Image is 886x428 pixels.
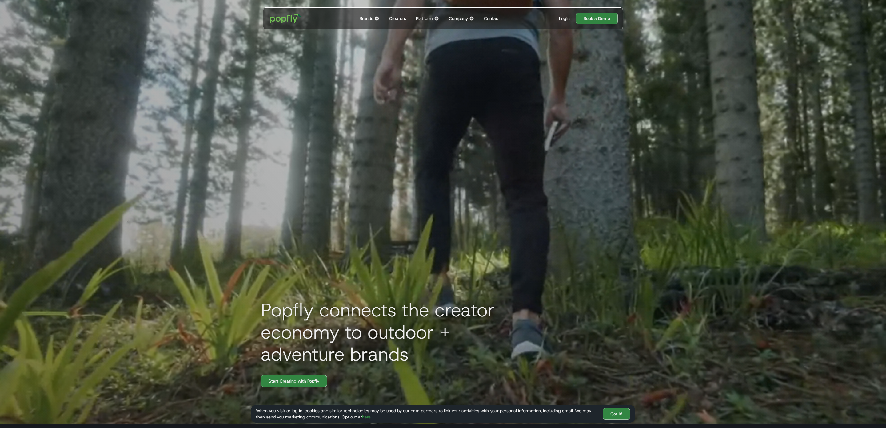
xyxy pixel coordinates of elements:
[266,9,305,28] a: home
[389,15,406,22] div: Creators
[261,375,327,387] a: Start Creating with Popfly
[559,15,570,22] div: Login
[484,15,500,22] div: Contact
[362,414,371,420] a: here
[256,408,598,420] div: When you visit or log in, cookies and similar technologies may be used by our data partners to li...
[449,15,468,22] div: Company
[256,299,533,365] h1: Popfly connects the creator economy to outdoor + adventure brands
[360,15,373,22] div: Brands
[416,15,433,22] div: Platform
[481,8,502,29] a: Contact
[557,15,572,22] a: Login
[387,8,409,29] a: Creators
[576,13,618,24] a: Book a Demo
[603,408,630,420] a: Got It!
